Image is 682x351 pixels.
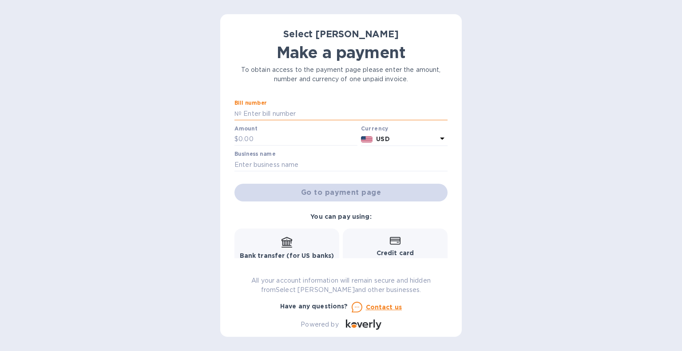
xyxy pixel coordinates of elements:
p: $ [234,134,238,144]
b: Bank transfer (for US banks) [240,252,334,259]
b: You can pay using: [310,213,371,220]
u: Contact us [366,304,402,311]
img: USD [361,136,373,142]
p: Powered by [301,320,338,329]
label: Amount [234,126,257,131]
b: Have any questions? [280,303,348,310]
p: № [234,109,242,118]
h1: Make a payment [234,43,448,62]
input: Enter business name [234,158,448,171]
p: All your account information will remain secure and hidden from Select [PERSON_NAME] and other bu... [234,276,448,295]
input: 0.00 [238,133,357,146]
b: Credit card [377,249,414,256]
input: Enter bill number [242,107,448,120]
label: Business name [234,152,275,157]
b: Select [PERSON_NAME] [283,28,399,39]
p: To obtain access to the payment page please enter the amount, number and currency of one unpaid i... [234,65,448,84]
b: Currency [361,125,389,132]
b: USD [376,135,389,142]
label: Bill number [234,101,266,106]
